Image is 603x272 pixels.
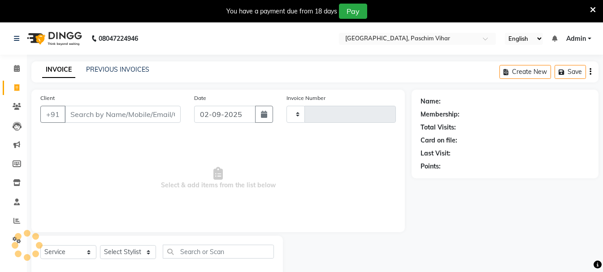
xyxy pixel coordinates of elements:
div: Card on file: [421,136,457,145]
input: Search by Name/Mobile/Email/Code [65,106,181,123]
a: PREVIOUS INVOICES [86,65,149,73]
b: 08047224946 [99,26,138,51]
div: You have a payment due from 18 days [226,7,337,16]
span: Select & add items from the list below [40,134,396,223]
button: Create New [499,65,551,79]
div: Name: [421,97,441,106]
label: Client [40,94,55,102]
div: Membership: [421,110,460,119]
button: +91 [40,106,65,123]
div: Points: [421,162,441,171]
label: Invoice Number [286,94,325,102]
button: Save [555,65,586,79]
button: Pay [339,4,367,19]
label: Date [194,94,206,102]
div: Last Visit: [421,149,451,158]
span: Admin [566,34,586,43]
div: Total Visits: [421,123,456,132]
a: INVOICE [42,62,75,78]
img: logo [23,26,84,51]
input: Search or Scan [163,245,274,259]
